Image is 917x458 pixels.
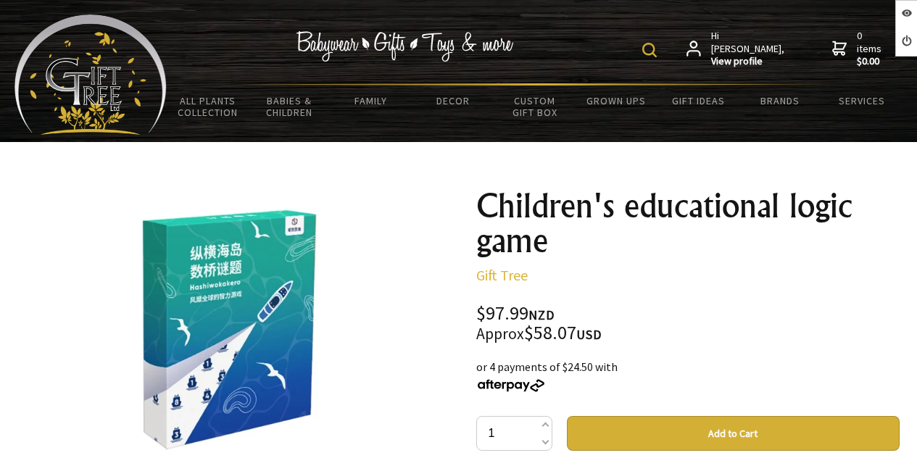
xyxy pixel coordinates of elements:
[857,55,884,68] strong: $0.00
[331,86,412,116] a: Family
[821,86,903,116] a: Services
[739,86,821,116] a: Brands
[476,358,900,393] div: or 4 payments of $24.50 with
[642,43,657,57] img: product search
[832,30,884,68] a: 0 items$0.00
[249,86,331,128] a: Babies & Children
[528,307,555,323] span: NZD
[476,324,524,343] small: Approx
[14,14,167,135] img: Babyware - Gifts - Toys and more...
[476,266,528,284] a: Gift Tree
[412,86,494,116] a: Decor
[476,379,546,392] img: Afterpay
[857,29,884,68] span: 0 items
[576,86,657,116] a: Grown Ups
[476,188,900,258] h1: Children's educational logic game
[296,31,513,62] img: Babywear - Gifts - Toys & more
[567,416,900,451] button: Add to Cart
[576,326,602,343] span: USD
[686,30,786,68] a: Hi [PERSON_NAME],View profile
[657,86,739,116] a: Gift Ideas
[167,86,249,128] a: All Plants Collection
[476,304,900,343] div: $97.99 $58.07
[494,86,576,128] a: Custom Gift Box
[711,55,786,68] strong: View profile
[711,30,786,68] span: Hi [PERSON_NAME],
